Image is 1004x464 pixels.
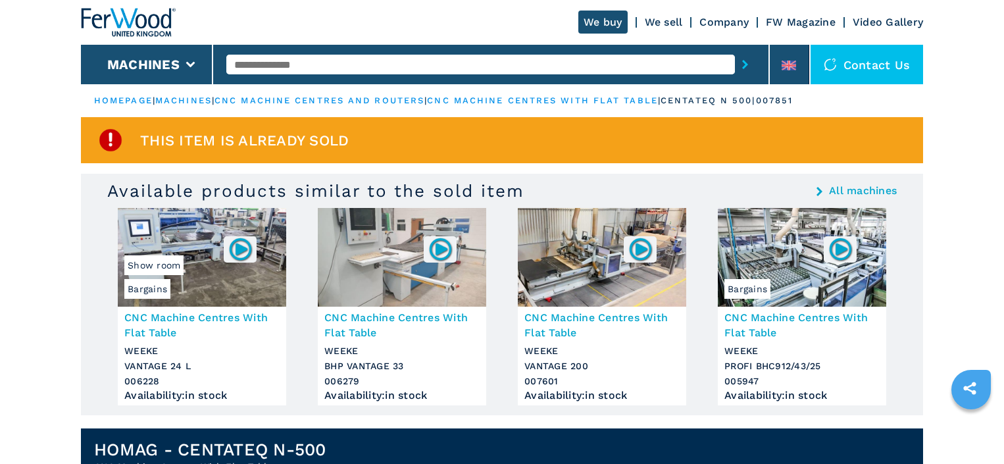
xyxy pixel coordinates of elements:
[645,16,683,28] a: We sell
[578,11,628,34] a: We buy
[628,236,653,262] img: 007601
[524,392,680,399] div: Availability : in stock
[518,208,686,405] a: CNC Machine Centres With Flat Table WEEKE VANTAGE 200007601CNC Machine Centres With Flat TableWEE...
[829,186,897,196] a: All machines
[107,180,524,201] h3: Available products similar to the sold item
[124,392,280,399] div: Availability : in stock
[424,95,427,105] span: |
[94,95,153,105] a: HOMEPAGE
[155,95,212,105] a: machines
[228,236,253,262] img: 006228
[811,45,924,84] div: Contact us
[124,310,280,340] h3: CNC Machine Centres With Flat Table
[118,208,286,405] a: CNC Machine Centres With Flat Table WEEKE VANTAGE 24 LBargainsShow room006228CNC Machine Centres ...
[214,95,424,105] a: cnc machine centres and routers
[948,405,994,454] iframe: Chat
[107,57,180,72] button: Machines
[140,133,349,148] span: This item is already sold
[853,16,923,28] a: Video Gallery
[518,208,686,307] img: CNC Machine Centres With Flat Table WEEKE VANTAGE 200
[524,310,680,340] h3: CNC Machine Centres With Flat Table
[124,279,170,299] span: Bargains
[81,8,176,37] img: Ferwood
[427,95,658,105] a: cnc machine centres with flat table
[524,344,680,389] h3: WEEKE VANTAGE 200 007601
[735,49,755,80] button: submit-button
[324,344,480,389] h3: WEEKE BHP VANTAGE 33 006279
[658,95,661,105] span: |
[318,208,486,307] img: CNC Machine Centres With Flat Table WEEKE BHP VANTAGE 33
[124,344,280,389] h3: WEEKE VANTAGE 24 L 006228
[724,344,880,389] h3: WEEKE PROFI BHC912/43/25 005947
[97,127,124,153] img: SoldProduct
[661,95,756,107] p: centateq n 500 |
[124,255,184,275] span: Show room
[153,95,155,105] span: |
[718,208,886,307] img: CNC Machine Centres With Flat Table WEEKE PROFI BHC912/43/25
[428,236,453,262] img: 006279
[324,392,480,399] div: Availability : in stock
[324,310,480,340] h3: CNC Machine Centres With Flat Table
[212,95,214,105] span: |
[699,16,749,28] a: Company
[94,439,326,460] h1: HOMAG - CENTATEQ N-500
[828,236,853,262] img: 005947
[724,310,880,340] h3: CNC Machine Centres With Flat Table
[318,208,486,405] a: CNC Machine Centres With Flat Table WEEKE BHP VANTAGE 33006279CNC Machine Centres With Flat Table...
[824,58,837,71] img: Contact us
[718,208,886,405] a: CNC Machine Centres With Flat Table WEEKE PROFI BHC912/43/25Bargains005947CNC Machine Centres Wit...
[724,279,770,299] span: Bargains
[766,16,836,28] a: FW Magazine
[953,372,986,405] a: sharethis
[756,95,793,107] p: 007851
[118,208,286,307] img: CNC Machine Centres With Flat Table WEEKE VANTAGE 24 L
[724,392,880,399] div: Availability : in stock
